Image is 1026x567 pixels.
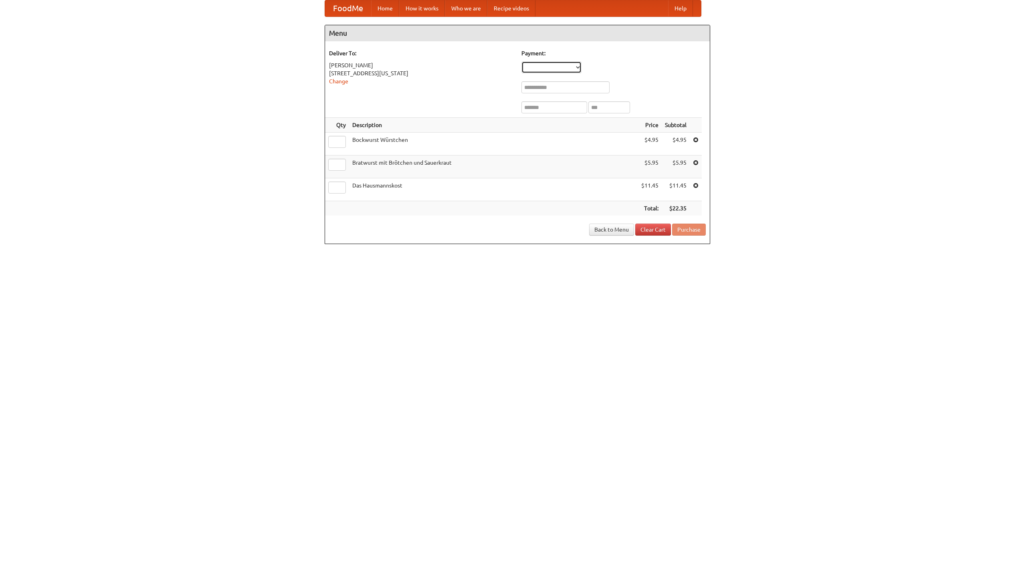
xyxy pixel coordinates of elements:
[349,118,638,133] th: Description
[662,178,690,201] td: $11.45
[349,155,638,178] td: Bratwurst mit Brötchen und Sauerkraut
[662,201,690,216] th: $22.35
[371,0,399,16] a: Home
[638,155,662,178] td: $5.95
[638,118,662,133] th: Price
[638,178,662,201] td: $11.45
[329,78,348,85] a: Change
[662,118,690,133] th: Subtotal
[325,0,371,16] a: FoodMe
[325,25,710,41] h4: Menu
[329,61,513,69] div: [PERSON_NAME]
[349,133,638,155] td: Bockwurst Würstchen
[672,224,706,236] button: Purchase
[662,155,690,178] td: $5.95
[329,69,513,77] div: [STREET_ADDRESS][US_STATE]
[329,49,513,57] h5: Deliver To:
[325,118,349,133] th: Qty
[662,133,690,155] td: $4.95
[638,201,662,216] th: Total:
[349,178,638,201] td: Das Hausmannskost
[668,0,693,16] a: Help
[521,49,706,57] h5: Payment:
[638,133,662,155] td: $4.95
[487,0,535,16] a: Recipe videos
[399,0,445,16] a: How it works
[445,0,487,16] a: Who we are
[635,224,671,236] a: Clear Cart
[589,224,634,236] a: Back to Menu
